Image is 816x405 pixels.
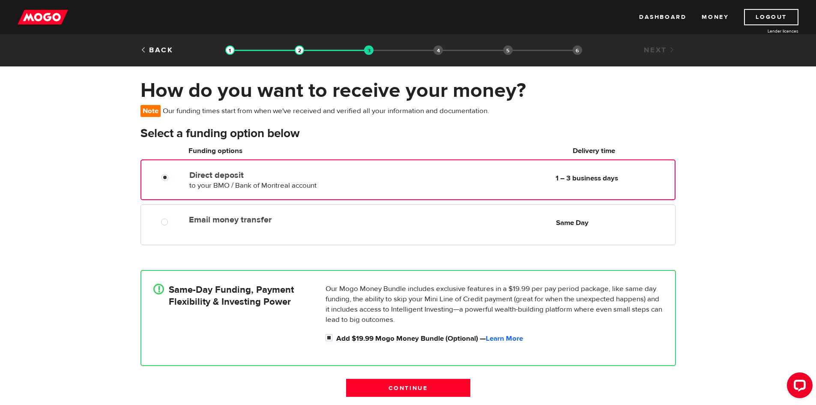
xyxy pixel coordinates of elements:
a: Lender licences [734,28,798,34]
p: Our Mogo Money Bundle includes exclusive features in a $19.99 per pay period package, like same d... [326,284,663,325]
a: Learn More [486,334,523,343]
iframe: LiveChat chat widget [780,369,816,405]
a: Back [140,45,173,55]
b: Same Day [556,218,589,228]
input: Add $19.99 Mogo Money Bundle (Optional) &mdash; <a id="loan_application_mini_bundle_learn_more" h... [326,333,336,344]
label: Direct deposit [189,170,386,180]
label: Add $19.99 Mogo Money Bundle (Optional) — [336,333,663,344]
span: to your BMO / Bank of Montreal account [189,181,317,190]
p: Our funding times start from when we've received and verified all your information and documentat... [140,105,493,117]
img: transparent-188c492fd9eaac0f573672f40bb141c2.gif [295,45,304,55]
h1: How do you want to receive your money? [140,79,676,102]
h3: Select a funding option below [140,127,676,141]
label: Email money transfer [189,215,386,225]
input: Continue [346,379,470,397]
a: Logout [744,9,798,25]
h6: Delivery time [516,146,673,156]
a: Money [702,9,729,25]
h6: Funding options [188,146,386,156]
b: 1 – 3 business days [556,174,618,183]
a: Dashboard [639,9,686,25]
span: Note [140,105,161,117]
div: ! [153,284,164,294]
img: transparent-188c492fd9eaac0f573672f40bb141c2.gif [225,45,235,55]
h4: Same-Day Funding, Payment Flexibility & Investing Power [169,284,294,308]
img: mogo_logo-11ee424be714fa7cbb0f0f49df9e16ec.png [18,9,68,25]
a: Next [644,45,676,55]
img: transparent-188c492fd9eaac0f573672f40bb141c2.gif [364,45,374,55]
